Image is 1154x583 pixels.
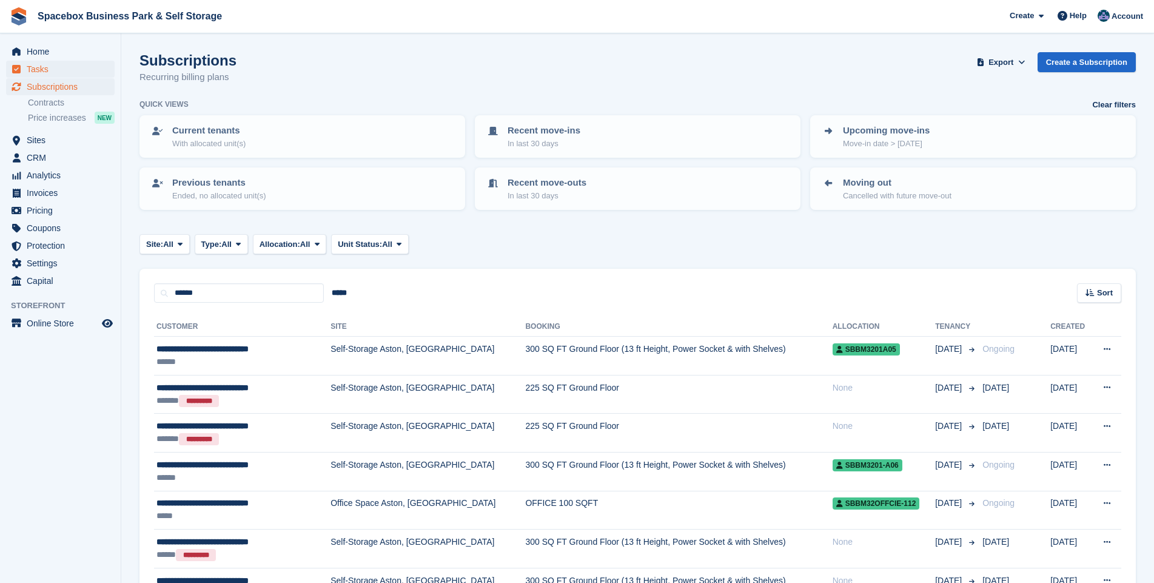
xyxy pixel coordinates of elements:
span: Subscriptions [27,78,99,95]
span: SBBM3201A05 [833,343,900,356]
a: menu [6,167,115,184]
span: Allocation: [260,238,300,251]
span: Invoices [27,184,99,201]
span: Type: [201,238,222,251]
span: Settings [27,255,99,272]
span: Site: [146,238,163,251]
span: Capital [27,272,99,289]
p: Previous tenants [172,176,266,190]
h6: Quick views [139,99,189,110]
a: Moving out Cancelled with future move-out [811,169,1135,209]
span: SBBM32OFFCIE-112 [833,497,920,510]
span: Sites [27,132,99,149]
img: stora-icon-8386f47178a22dfd0bd8f6a31ec36ba5ce8667c1dd55bd0f319d3a0aa187defe.svg [10,7,28,25]
th: Tenancy [935,317,978,337]
th: Created [1050,317,1091,337]
p: In last 30 days [508,138,580,150]
span: [DATE] [935,343,964,356]
th: Customer [154,317,330,337]
span: All [163,238,173,251]
span: Ongoing [982,460,1015,470]
a: menu [6,184,115,201]
a: Spacebox Business Park & Self Storage [33,6,227,26]
span: All [300,238,310,251]
a: menu [6,220,115,237]
span: All [221,238,232,251]
a: Clear filters [1092,99,1136,111]
img: Daud [1098,10,1110,22]
a: Create a Subscription [1038,52,1136,72]
th: Site [330,317,525,337]
th: Allocation [833,317,935,337]
p: Recurring billing plans [139,70,237,84]
p: Recent move-ins [508,124,580,138]
td: Self-Storage Aston, [GEOGRAPHIC_DATA] [330,530,525,568]
span: Help [1070,10,1087,22]
p: Upcoming move-ins [843,124,930,138]
span: Unit Status: [338,238,382,251]
button: Export [975,52,1028,72]
span: Account [1112,10,1143,22]
span: Create [1010,10,1034,22]
a: menu [6,315,115,332]
a: Contracts [28,97,115,109]
td: [DATE] [1050,375,1091,414]
span: [DATE] [935,536,964,548]
td: [DATE] [1050,491,1091,530]
td: [DATE] [1050,452,1091,491]
a: Price increases NEW [28,111,115,124]
td: Self-Storage Aston, [GEOGRAPHIC_DATA] [330,414,525,453]
p: With allocated unit(s) [172,138,246,150]
span: Ongoing [982,498,1015,508]
span: [DATE] [982,421,1009,431]
span: [DATE] [935,420,964,433]
div: NEW [95,112,115,124]
a: menu [6,255,115,272]
span: Protection [27,237,99,254]
a: menu [6,237,115,254]
td: Self-Storage Aston, [GEOGRAPHIC_DATA] [330,375,525,414]
th: Booking [525,317,832,337]
a: menu [6,78,115,95]
div: None [833,536,935,548]
a: Upcoming move-ins Move-in date > [DATE] [811,116,1135,157]
button: Unit Status: All [331,234,408,254]
a: menu [6,149,115,166]
div: None [833,382,935,394]
span: Ongoing [982,344,1015,354]
div: None [833,420,935,433]
p: Current tenants [172,124,246,138]
p: Recent move-outs [508,176,586,190]
a: Recent move-ins In last 30 days [476,116,799,157]
h1: Subscriptions [139,52,237,69]
button: Allocation: All [253,234,327,254]
span: Coupons [27,220,99,237]
td: [DATE] [1050,337,1091,376]
span: Price increases [28,112,86,124]
a: menu [6,43,115,60]
a: Recent move-outs In last 30 days [476,169,799,209]
span: CRM [27,149,99,166]
td: OFFICE 100 SQFT [525,491,832,530]
td: 225 SQ FT Ground Floor [525,414,832,453]
span: Online Store [27,315,99,332]
span: Tasks [27,61,99,78]
a: menu [6,202,115,219]
a: menu [6,132,115,149]
td: Self-Storage Aston, [GEOGRAPHIC_DATA] [330,452,525,491]
a: Preview store [100,316,115,331]
span: Export [988,56,1013,69]
p: Cancelled with future move-out [843,190,951,202]
td: 300 SQ FT Ground Floor (13 ft Height, Power Socket & with Shelves) [525,452,832,491]
a: menu [6,272,115,289]
span: Home [27,43,99,60]
td: [DATE] [1050,530,1091,568]
span: Pricing [27,202,99,219]
td: 300 SQ FT Ground Floor (13 ft Height, Power Socket & with Shelves) [525,530,832,568]
p: In last 30 days [508,190,586,202]
p: Moving out [843,176,951,190]
td: 300 SQ FT Ground Floor (13 ft Height, Power Socket & with Shelves) [525,337,832,376]
button: Site: All [139,234,190,254]
td: 225 SQ FT Ground Floor [525,375,832,414]
td: Office Space Aston, [GEOGRAPHIC_DATA] [330,491,525,530]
